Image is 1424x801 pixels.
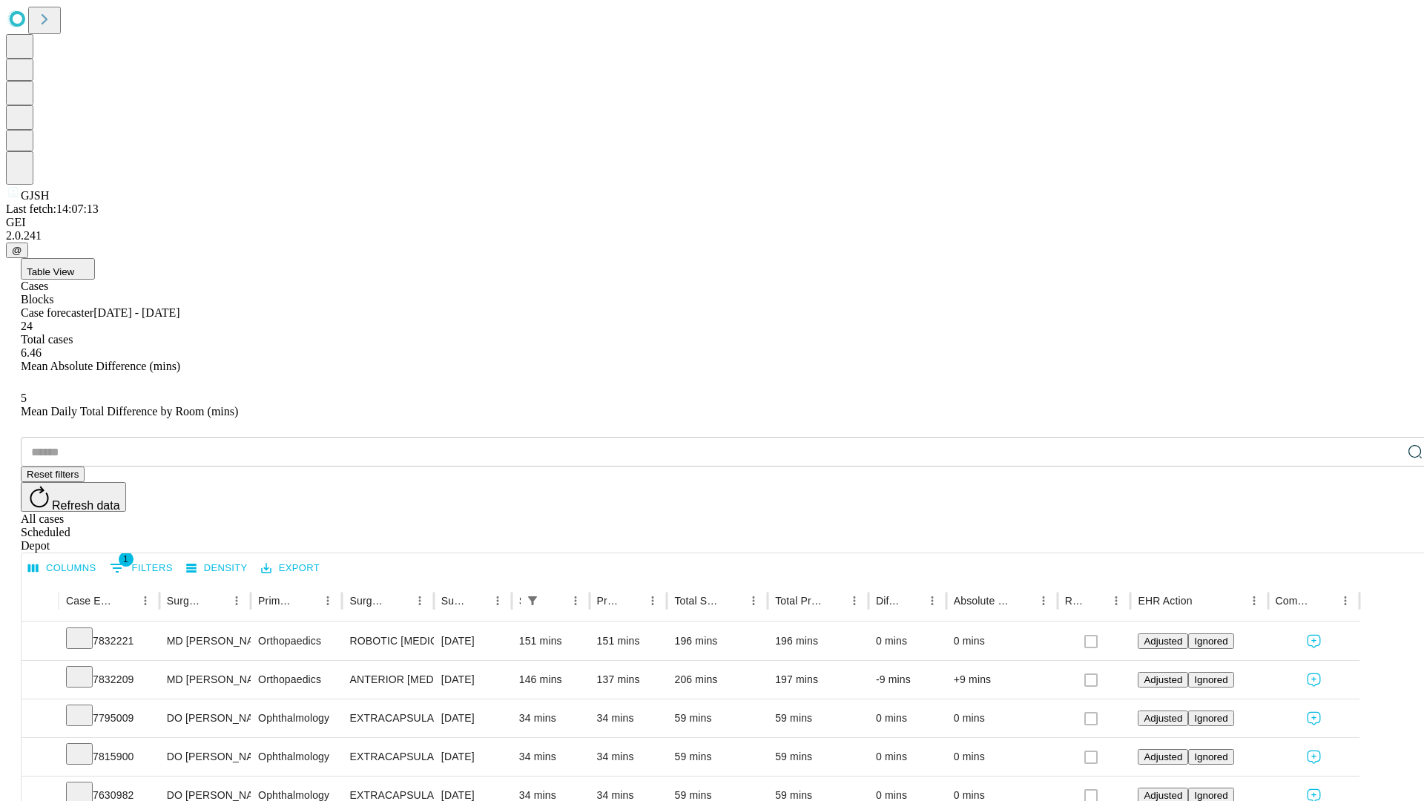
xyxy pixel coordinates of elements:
[349,661,426,699] div: ANTERIOR [MEDICAL_DATA] TOTAL HIP
[467,590,487,611] button: Sort
[258,622,334,660] div: Orthopaedics
[441,699,504,737] div: [DATE]
[674,661,760,699] div: 206 mins
[519,661,582,699] div: 146 mins
[1314,590,1335,611] button: Sort
[1065,595,1084,607] div: Resolved in EHR
[258,595,295,607] div: Primary Service
[409,590,430,611] button: Menu
[597,699,660,737] div: 34 mins
[1144,674,1182,685] span: Adjusted
[21,482,126,512] button: Refresh data
[519,622,582,660] div: 151 mins
[1138,749,1188,765] button: Adjusted
[901,590,922,611] button: Sort
[349,595,386,607] div: Surgery Name
[876,699,939,737] div: 0 mins
[114,590,135,611] button: Sort
[622,590,642,611] button: Sort
[349,699,426,737] div: EXTRACAPSULAR CATARACT REMOVAL WITH [MEDICAL_DATA]
[258,661,334,699] div: Orthopaedics
[487,590,508,611] button: Menu
[24,557,100,580] button: Select columns
[317,590,338,611] button: Menu
[823,590,844,611] button: Sort
[1144,751,1182,762] span: Adjusted
[167,622,243,660] div: MD [PERSON_NAME] [PERSON_NAME]
[52,499,120,512] span: Refresh data
[66,661,152,699] div: 7832209
[597,622,660,660] div: 151 mins
[1276,595,1313,607] div: Comments
[674,699,760,737] div: 59 mins
[226,590,247,611] button: Menu
[954,622,1050,660] div: 0 mins
[12,245,22,256] span: @
[1194,751,1227,762] span: Ignored
[1188,749,1233,765] button: Ignored
[167,661,243,699] div: MD [PERSON_NAME] [PERSON_NAME]
[21,320,33,332] span: 24
[167,699,243,737] div: DO [PERSON_NAME]
[66,699,152,737] div: 7795009
[519,738,582,776] div: 34 mins
[21,467,85,482] button: Reset filters
[167,595,204,607] div: Surgeon Name
[722,590,743,611] button: Sort
[1335,590,1356,611] button: Menu
[597,595,621,607] div: Predicted In Room Duration
[775,699,861,737] div: 59 mins
[297,590,317,611] button: Sort
[1194,713,1227,724] span: Ignored
[519,699,582,737] div: 34 mins
[27,469,79,480] span: Reset filters
[257,557,323,580] button: Export
[1012,590,1033,611] button: Sort
[29,629,51,655] button: Expand
[1144,636,1182,647] span: Adjusted
[775,661,861,699] div: 197 mins
[1188,633,1233,649] button: Ignored
[519,595,521,607] div: Scheduled In Room Duration
[522,590,543,611] button: Show filters
[876,738,939,776] div: 0 mins
[29,745,51,771] button: Expand
[775,738,861,776] div: 59 mins
[844,590,865,611] button: Menu
[119,552,133,567] span: 1
[597,738,660,776] div: 34 mins
[1194,636,1227,647] span: Ignored
[775,622,861,660] div: 196 mins
[21,306,93,319] span: Case forecaster
[441,595,465,607] div: Surgery Date
[1106,590,1127,611] button: Menu
[21,392,27,404] span: 5
[597,661,660,699] div: 137 mins
[29,706,51,732] button: Expand
[27,266,74,277] span: Table View
[441,738,504,776] div: [DATE]
[1138,711,1188,726] button: Adjusted
[182,557,251,580] button: Density
[876,595,900,607] div: Difference
[205,590,226,611] button: Sort
[642,590,663,611] button: Menu
[93,306,179,319] span: [DATE] - [DATE]
[674,738,760,776] div: 59 mins
[522,590,543,611] div: 1 active filter
[1138,672,1188,688] button: Adjusted
[1194,790,1227,801] span: Ignored
[349,738,426,776] div: EXTRACAPSULAR CATARACT REMOVAL WITH [MEDICAL_DATA]
[441,622,504,660] div: [DATE]
[6,216,1418,229] div: GEI
[258,738,334,776] div: Ophthalmology
[66,622,152,660] div: 7832221
[876,622,939,660] div: 0 mins
[1138,595,1192,607] div: EHR Action
[954,661,1050,699] div: +9 mins
[1085,590,1106,611] button: Sort
[21,189,49,202] span: GJSH
[1144,713,1182,724] span: Adjusted
[743,590,764,611] button: Menu
[1188,711,1233,726] button: Ignored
